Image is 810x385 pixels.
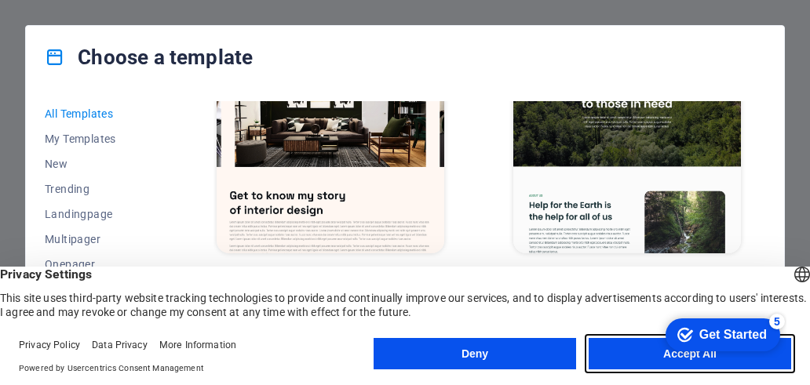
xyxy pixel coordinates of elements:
button: Trending [45,176,148,202]
button: My Templates [45,126,148,151]
div: Get Started 5 items remaining, 0% complete [9,8,123,41]
span: New [45,158,148,170]
button: Multipager [45,227,148,252]
span: Trending [45,183,148,195]
img: UrbanNest Interiors [217,44,444,254]
span: My Templates [45,133,148,145]
button: All Templates [45,101,148,126]
button: New [45,151,148,176]
span: Multipager [45,233,148,245]
span: Onepager [45,258,148,271]
button: Onepager [45,252,148,277]
div: Get Started [42,17,110,31]
h4: Choose a template [45,45,253,70]
button: Landingpage [45,202,148,227]
span: All Templates [45,107,148,120]
span: Landingpage [45,208,148,220]
div: 5 [112,3,128,19]
img: Green Change [513,44,741,254]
